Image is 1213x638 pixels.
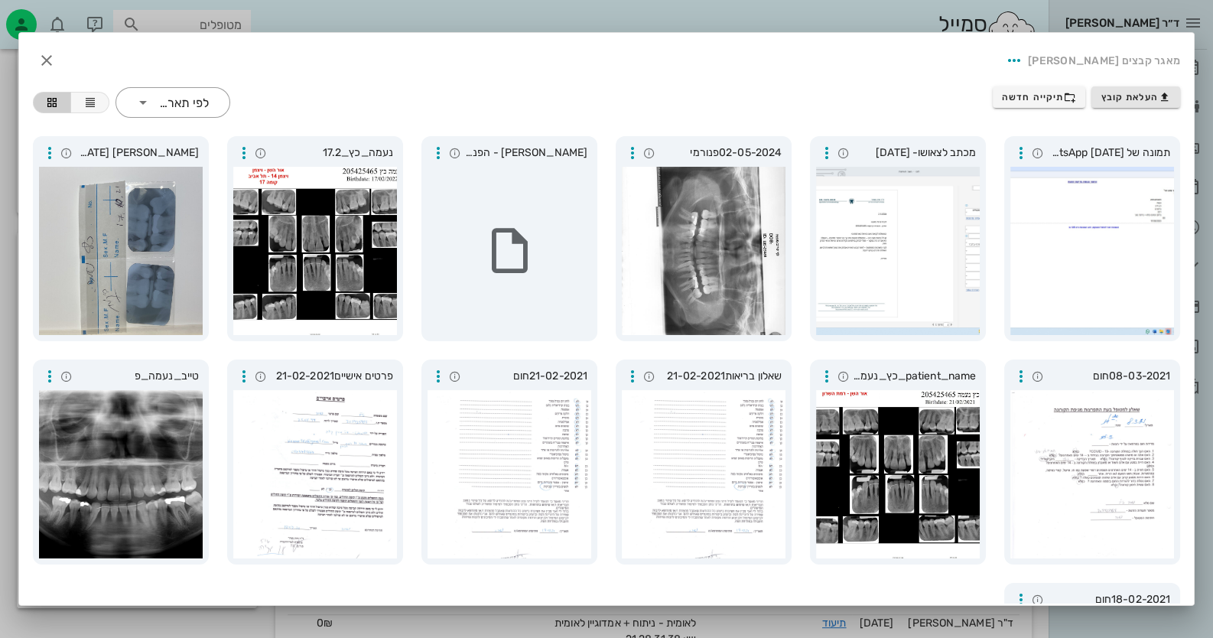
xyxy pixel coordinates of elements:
[465,368,587,385] span: 21-02-2021חום
[271,145,393,161] span: נעמה_כץ_17.2
[1048,591,1170,608] span: 18-02-2021חום
[993,86,1086,108] button: תיקייה חדשה
[1091,86,1180,108] button: העלאת קובץ
[659,368,782,385] span: שאלון בריאות21-02-2021
[854,145,976,161] span: מכתב לצאושו- [DATE]
[659,145,782,161] span: 02-05-2024פנורמי
[465,145,587,161] span: [PERSON_NAME] - הפניה לאורתוודנט.rtf
[271,368,393,385] span: פרטים אישיים21-02-2021
[76,368,199,385] span: טייב_נעמה_פ
[76,145,199,161] span: [PERSON_NAME] [DATE]
[115,87,230,118] div: לפי תאריך
[1048,145,1170,161] span: תמונה של WhatsApp [DATE] בשעה 14.06.06_15e4c03f
[1048,368,1170,385] span: 08-03-2021חום
[854,368,976,385] span: patient_name_כץ_נעמה_205425465_-_birthdate_יום א,_21_פבר_[DEMOGRAPHIC_DATA]_-_document_code_0.119...
[1101,91,1171,103] span: העלאת קובץ
[158,96,209,110] div: לפי תאריך
[1002,91,1076,103] span: תיקייה חדשה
